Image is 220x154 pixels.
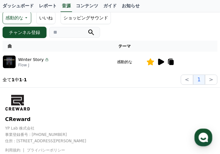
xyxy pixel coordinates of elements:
[3,27,47,38] button: チャンネル登録
[18,57,44,63] p: Winter Story
[36,11,55,24] button: いいね
[3,11,31,24] button: 感動的な
[18,63,49,68] p: Flow J
[55,111,70,116] span: チャット
[16,111,28,116] span: ホーム
[11,77,15,82] strong: 1
[106,41,144,52] th: テーマ
[5,138,215,144] p: 住所 : [STREET_ADDRESS][PERSON_NAME]
[5,116,215,123] p: CReward
[3,77,27,83] p: 全て 中 -
[205,75,217,85] button: >
[61,11,111,24] button: ショッピングサウンド
[99,111,106,116] span: 設定
[42,101,82,117] a: チャット
[3,56,16,68] img: music
[106,52,144,72] td: 感動的な
[5,132,215,137] p: 事業登録番号 : [PHONE_NUMBER]
[5,148,25,152] a: 利用規約
[5,126,215,131] p: YP Lab 株式会社
[19,77,22,82] strong: 1
[2,101,42,117] a: ホーム
[5,13,23,22] p: 感動的な
[82,101,122,117] a: 設定
[193,75,205,85] button: 1
[27,148,65,152] a: プライバシーポリシー
[181,75,193,85] button: <
[24,77,27,82] strong: 1
[3,41,106,52] th: 曲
